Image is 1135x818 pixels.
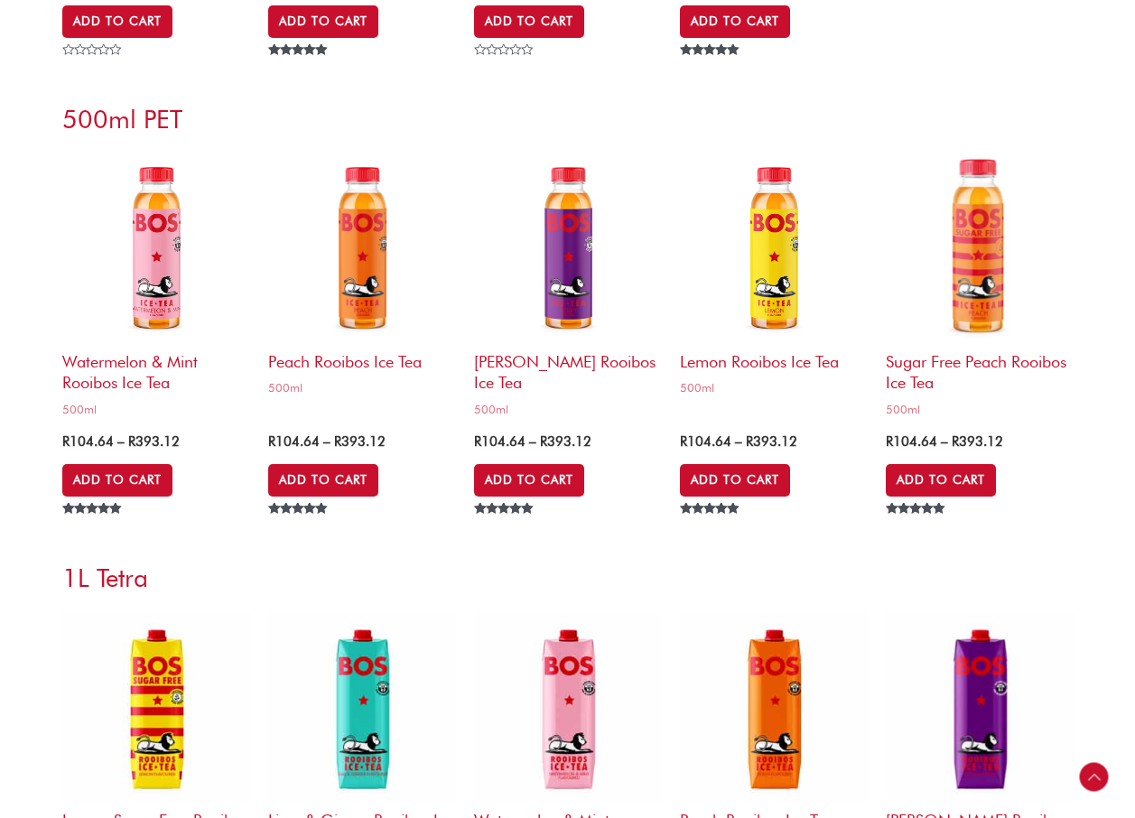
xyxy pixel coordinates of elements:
[268,154,456,342] img: BOS_500ml_Peach
[680,154,868,342] img: Lemon Rooibos Ice Tea
[62,103,1074,135] h3: 500ml PET
[62,154,250,423] a: Watermelon & Mint Rooibos Ice Tea500ml
[952,433,959,450] span: R
[680,433,731,450] bdi: 104.64
[62,5,172,38] a: Add to cart: “Variety Pack Sparkling Rooibos Ice Tea”
[62,503,125,555] span: Rated out of 5
[680,342,868,372] h2: Lemon Rooibos Ice Tea
[268,464,378,497] a: Select options for “Peach Rooibos Ice Tea”
[474,433,526,450] bdi: 104.64
[680,44,742,97] span: Rated out of 5
[62,433,70,450] span: R
[474,464,584,497] a: Select options for “Berry Rooibos Ice Tea”
[529,433,536,450] span: –
[680,380,868,395] span: 500ml
[680,613,868,801] img: Peach Rooibos Ice Tea
[941,433,948,450] span: –
[62,433,114,450] bdi: 104.64
[62,342,250,394] h2: Watermelon & Mint Rooibos Ice Tea
[886,342,1074,394] h2: Sugar Free Peach Rooibos Ice Tea
[886,613,1074,801] img: Berry Rooibos Ice Tea
[952,433,1003,450] bdi: 393.12
[62,154,250,342] img: Watermelon & Mint Rooibos Ice Tea
[128,433,135,450] span: R
[886,464,996,497] a: Select options for “Sugar Free Peach Rooibos Ice Tea”
[680,433,687,450] span: R
[886,503,948,555] span: Rated out of 5
[334,433,341,450] span: R
[746,433,753,450] span: R
[886,433,937,450] bdi: 104.64
[268,5,378,38] a: Select options for “Sparkling Strawberry Rooibos Ice Tea”
[62,402,250,417] span: 500ml
[474,402,662,417] span: 500ml
[268,44,330,97] span: Rated out of 5
[268,380,456,395] span: 500ml
[886,154,1074,342] img: Sugar Free Peach Rooibos Ice Tea
[334,433,386,450] bdi: 393.12
[268,433,320,450] bdi: 104.64
[474,154,662,423] a: [PERSON_NAME] Rooibos Ice Tea500ml
[268,154,456,402] a: Peach Rooibos Ice Tea500ml
[540,433,547,450] span: R
[735,433,742,450] span: –
[268,342,456,372] h2: Peach Rooibos Ice Tea
[474,5,584,38] a: Select options for “Sparkling Tropical Rooibos Ice Tea”
[474,342,662,394] h2: [PERSON_NAME] Rooibos Ice Tea
[474,154,662,342] img: BOS_500ml_Berry
[886,402,1074,417] span: 500ml
[680,5,790,38] a: Select options for “Sparkling Lemon Rooibos Ice Tea”
[62,464,172,497] a: Select options for “Watermelon & Mint Rooibos Ice Tea”
[540,433,591,450] bdi: 393.12
[746,433,797,450] bdi: 393.12
[886,433,893,450] span: R
[886,154,1074,423] a: Sugar Free Peach Rooibos Ice Tea500ml
[62,613,250,801] img: Lemon Sugar Free Rooibos Ice Tea
[128,433,180,450] bdi: 393.12
[680,503,742,555] span: Rated out of 5
[62,562,1074,594] h3: 1L Tetra
[680,154,868,402] a: Lemon Rooibos Ice Tea500ml
[268,613,456,801] img: Lime & Ginger Rooibos Ice Tea
[474,613,662,801] img: Watermelon & Mint Rooibos Ice Tea
[268,503,330,555] span: Rated out of 5
[680,464,790,497] a: Select options for “Lemon Rooibos Ice Tea”
[323,433,330,450] span: –
[474,503,536,555] span: Rated out of 5
[268,433,275,450] span: R
[117,433,125,450] span: –
[474,433,481,450] span: R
